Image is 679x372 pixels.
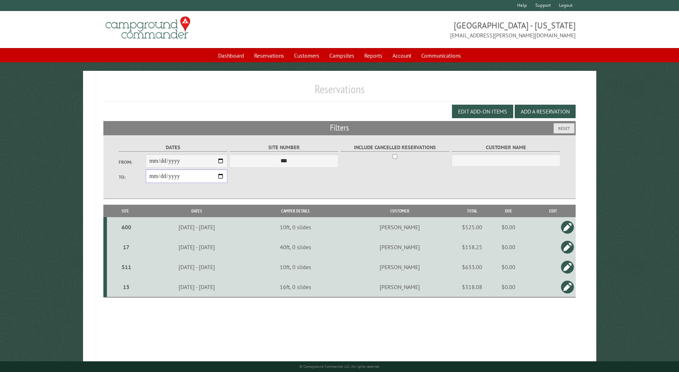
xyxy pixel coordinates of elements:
button: Add a Reservation [515,105,576,118]
td: $318.08 [458,277,487,297]
th: Customer [341,205,458,217]
td: 16ft, 0 slides [250,277,341,297]
td: [PERSON_NAME] [341,217,458,237]
div: [DATE] - [DATE] [145,224,248,231]
a: Communications [417,49,465,62]
th: Total [458,205,487,217]
label: From: [119,159,146,166]
div: 17 [110,243,143,251]
div: 511 [110,263,143,271]
div: 13 [110,283,143,290]
td: [PERSON_NAME] [341,277,458,297]
td: $0.00 [487,277,531,297]
a: Campsites [325,49,359,62]
h2: Filters [103,121,576,135]
td: $0.00 [487,257,531,277]
div: [DATE] - [DATE] [145,283,248,290]
img: Campground Commander [103,14,192,42]
div: [DATE] - [DATE] [145,243,248,251]
label: To: [119,174,146,180]
label: Include Cancelled Reservations [341,143,449,152]
td: [PERSON_NAME] [341,257,458,277]
th: Due [487,205,531,217]
label: Dates [119,143,227,152]
td: 10ft, 0 slides [250,217,341,237]
a: Dashboard [214,49,248,62]
button: Reset [554,123,575,133]
label: Customer Name [452,143,560,152]
div: 600 [110,224,143,231]
small: © Campground Commander LLC. All rights reserved. [299,364,380,369]
td: 10ft, 0 slides [250,257,341,277]
td: [PERSON_NAME] [341,237,458,257]
td: 40ft, 0 slides [250,237,341,257]
th: Edit [531,205,576,217]
th: Dates [144,205,250,217]
a: Reports [360,49,387,62]
h1: Reservations [103,82,576,102]
span: [GEOGRAPHIC_DATA] - [US_STATE] [EMAIL_ADDRESS][PERSON_NAME][DOMAIN_NAME] [340,20,576,40]
a: Reservations [250,49,288,62]
div: [DATE] - [DATE] [145,263,248,271]
td: $633.00 [458,257,487,277]
th: Camper Details [250,205,341,217]
th: Site [107,205,144,217]
td: $0.00 [487,217,531,237]
button: Edit Add-on Items [452,105,513,118]
td: $0.00 [487,237,531,257]
label: Site Number [230,143,338,152]
a: Account [388,49,416,62]
td: $525.00 [458,217,487,237]
td: $158.25 [458,237,487,257]
a: Customers [290,49,324,62]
